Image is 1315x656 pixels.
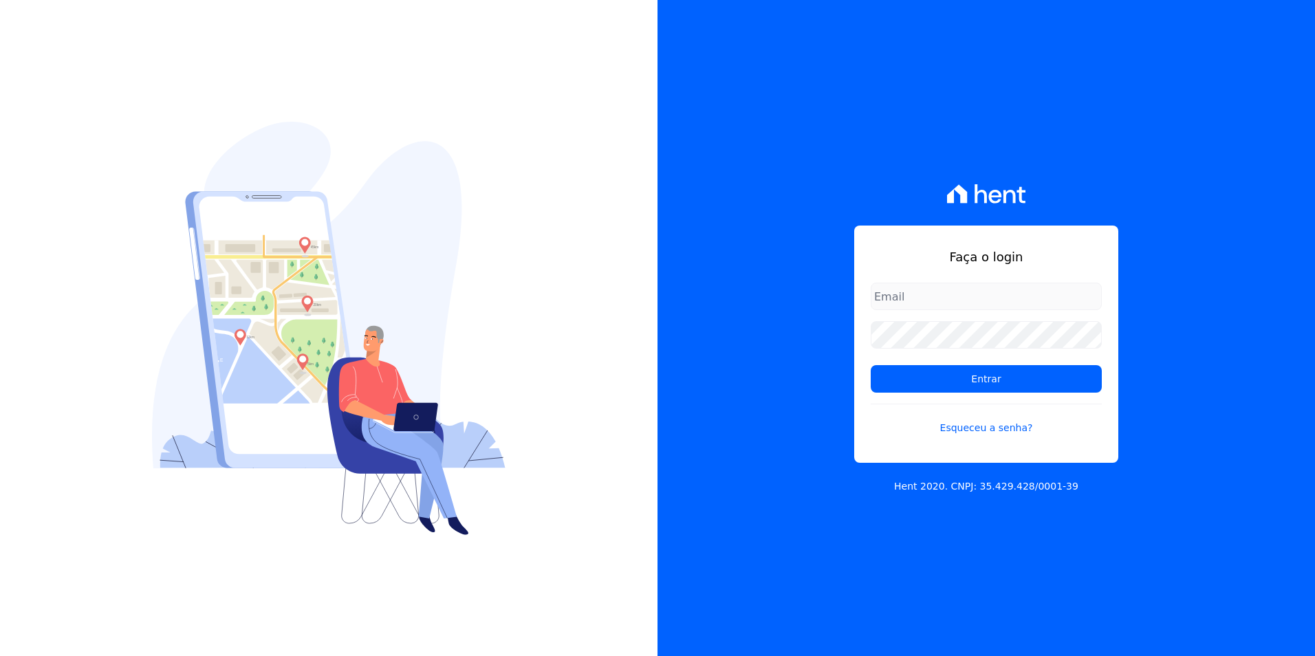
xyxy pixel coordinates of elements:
input: Entrar [871,365,1102,393]
a: Esqueceu a senha? [871,404,1102,435]
img: Login [152,122,506,535]
p: Hent 2020. CNPJ: 35.429.428/0001-39 [894,479,1078,494]
h1: Faça o login [871,248,1102,266]
input: Email [871,283,1102,310]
